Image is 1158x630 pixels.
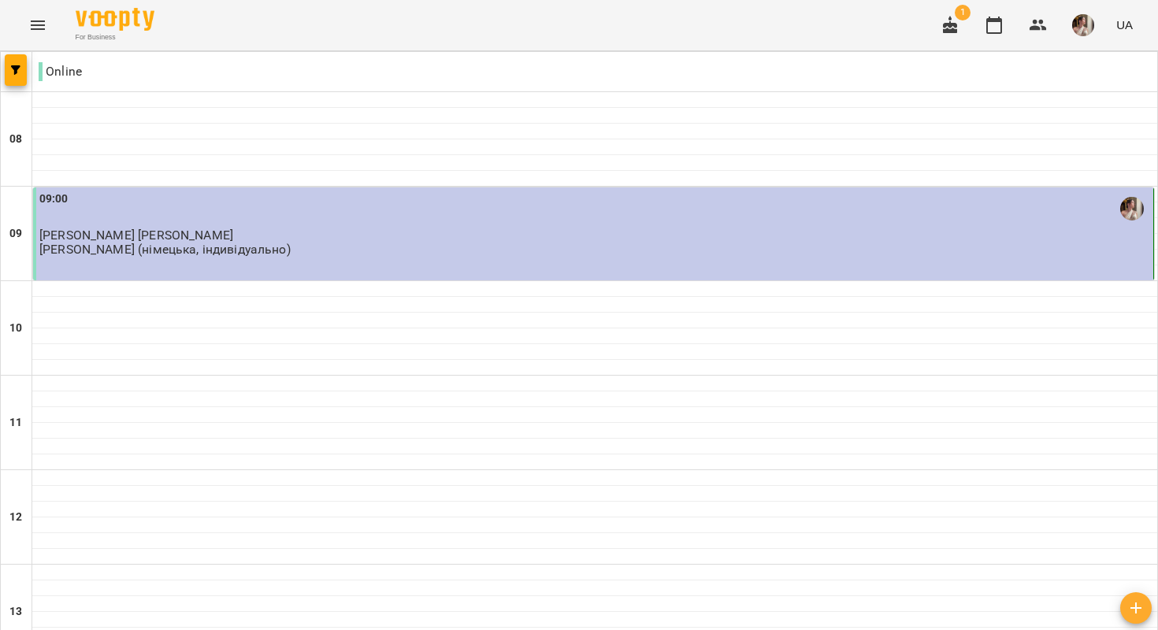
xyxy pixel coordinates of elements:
p: Online [39,62,82,81]
button: Menu [19,6,57,44]
button: UA [1110,10,1139,39]
h6: 12 [9,509,22,526]
h6: 10 [9,320,22,337]
h6: 08 [9,131,22,148]
img: Voopty Logo [76,8,154,31]
img: 0a4dad19eba764c2f594687fe5d0a04d.jpeg [1072,14,1094,36]
button: Створити урок [1120,592,1152,624]
h6: 13 [9,603,22,621]
h6: 11 [9,414,22,432]
span: For Business [76,32,154,43]
img: Каліопіна Каміла (н) [1120,197,1144,220]
h6: 09 [9,225,22,243]
p: [PERSON_NAME] (німецька, індивідуально) [39,243,291,256]
span: UA [1116,17,1133,33]
label: 09:00 [39,191,69,208]
span: 1 [955,5,971,20]
span: [PERSON_NAME] [PERSON_NAME] [39,228,233,243]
